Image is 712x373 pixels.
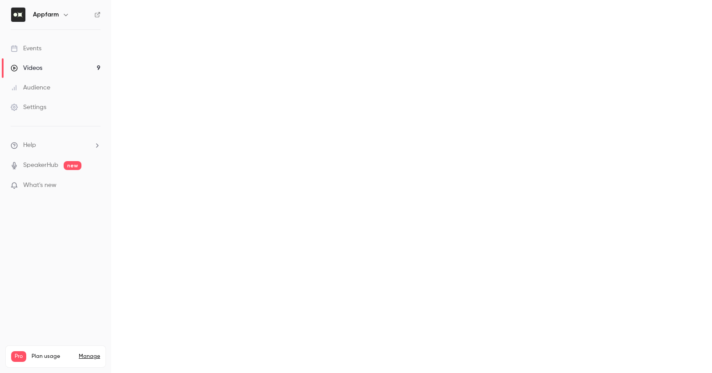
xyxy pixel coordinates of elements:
[23,161,58,170] a: SpeakerHub
[32,353,73,360] span: Plan usage
[11,351,26,362] span: Pro
[64,161,81,170] span: new
[11,103,46,112] div: Settings
[33,10,59,19] h6: Appfarm
[11,8,25,22] img: Appfarm
[79,353,100,360] a: Manage
[11,141,101,150] li: help-dropdown-opener
[23,141,36,150] span: Help
[11,83,50,92] div: Audience
[11,44,41,53] div: Events
[11,64,42,73] div: Videos
[23,181,57,190] span: What's new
